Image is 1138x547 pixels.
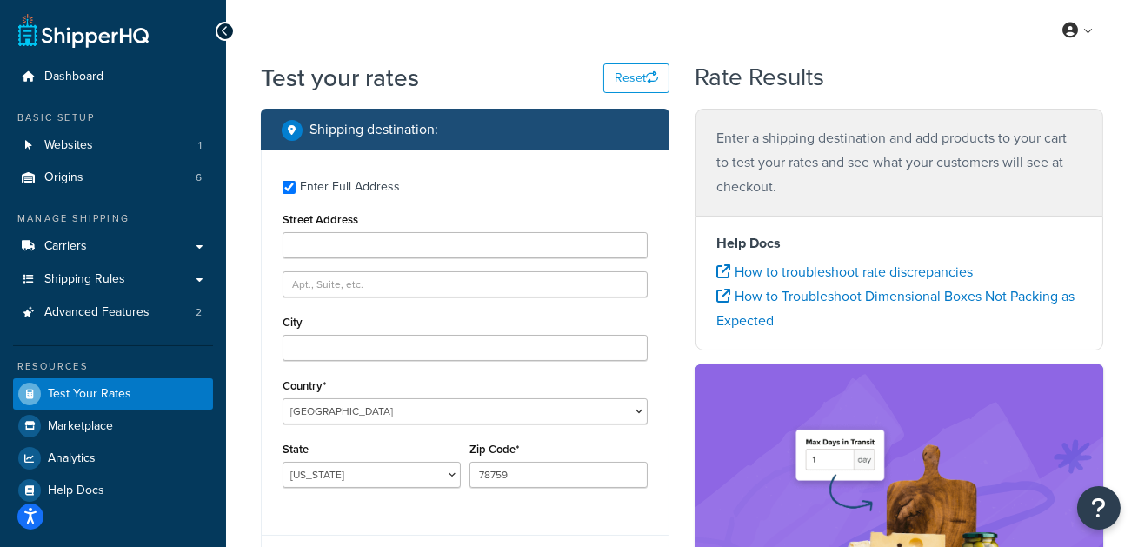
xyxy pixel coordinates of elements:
[13,410,213,442] a: Marketplace
[48,387,131,402] span: Test Your Rates
[44,170,83,185] span: Origins
[198,138,202,153] span: 1
[196,305,202,320] span: 2
[13,359,213,374] div: Resources
[13,130,213,162] li: Websites
[283,271,648,297] input: Apt., Suite, etc.
[44,239,87,254] span: Carriers
[283,316,303,329] label: City
[13,297,213,329] li: Advanced Features
[13,475,213,506] a: Help Docs
[13,230,213,263] a: Carriers
[603,63,669,93] button: Reset
[469,443,519,456] label: Zip Code*
[261,61,419,95] h1: Test your rates
[717,286,1075,330] a: How to Troubleshoot Dimensional Boxes Not Packing as Expected
[283,213,358,226] label: Street Address
[283,379,326,392] label: Country*
[13,162,213,194] li: Origins
[13,61,213,93] a: Dashboard
[13,211,213,226] div: Manage Shipping
[1077,486,1121,530] button: Open Resource Center
[48,484,104,498] span: Help Docs
[717,233,1082,254] h4: Help Docs
[13,162,213,194] a: Origins6
[717,262,974,282] a: How to troubleshoot rate discrepancies
[13,443,213,474] a: Analytics
[695,64,824,91] h2: Rate Results
[196,170,202,185] span: 6
[44,272,125,287] span: Shipping Rules
[13,263,213,296] a: Shipping Rules
[13,297,213,329] a: Advanced Features2
[13,378,213,410] a: Test Your Rates
[283,181,296,194] input: Enter Full Address
[717,126,1082,199] p: Enter a shipping destination and add products to your cart to test your rates and see what your c...
[48,419,113,434] span: Marketplace
[283,443,309,456] label: State
[13,110,213,125] div: Basic Setup
[48,451,96,466] span: Analytics
[44,138,93,153] span: Websites
[300,175,400,199] div: Enter Full Address
[44,305,150,320] span: Advanced Features
[44,70,103,84] span: Dashboard
[309,122,438,137] h2: Shipping destination :
[13,130,213,162] a: Websites1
